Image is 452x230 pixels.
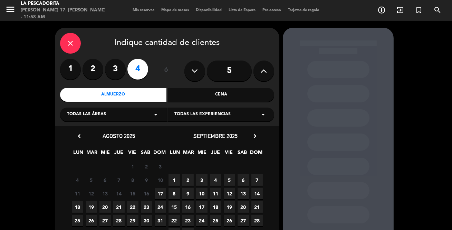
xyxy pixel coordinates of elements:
[66,39,75,47] i: close
[5,4,16,17] button: menu
[155,188,166,199] span: 17
[21,0,108,7] div: La Pescadorita
[193,132,238,139] span: septiembre 2025
[86,201,97,213] span: 19
[72,174,83,186] span: 4
[182,215,194,226] span: 23
[224,201,235,213] span: 19
[141,174,152,186] span: 9
[113,148,125,160] span: JUE
[238,174,249,186] span: 6
[169,188,180,199] span: 8
[67,111,106,118] span: Todas las áreas
[169,174,180,186] span: 1
[76,132,83,140] i: chevron_left
[72,188,83,199] span: 11
[210,188,221,199] span: 11
[60,88,166,102] div: Almuerzo
[169,201,180,213] span: 15
[174,111,231,118] span: Todas las experiencias
[86,215,97,226] span: 26
[224,215,235,226] span: 26
[99,201,111,213] span: 20
[196,201,208,213] span: 17
[196,148,208,160] span: MIE
[169,215,180,226] span: 22
[155,174,166,186] span: 10
[127,148,138,160] span: VIE
[182,188,194,199] span: 9
[113,174,125,186] span: 7
[86,188,97,199] span: 12
[127,174,138,186] span: 8
[196,174,208,186] span: 3
[103,132,135,139] span: agosto 2025
[238,201,249,213] span: 20
[210,215,221,226] span: 25
[225,8,259,12] span: Lista de Espera
[154,148,165,160] span: DOM
[60,33,274,54] div: Indique cantidad de clientes
[285,8,323,12] span: Tarjetas de regalo
[224,188,235,199] span: 12
[196,215,208,226] span: 24
[86,174,97,186] span: 5
[141,215,152,226] span: 30
[259,110,267,119] i: arrow_drop_down
[210,201,221,213] span: 18
[168,88,275,102] div: Cena
[182,201,194,213] span: 16
[141,161,152,172] span: 2
[113,201,125,213] span: 21
[141,201,152,213] span: 23
[5,4,16,15] i: menu
[433,6,442,14] i: search
[251,132,259,140] i: chevron_right
[158,8,192,12] span: Mapa de mesas
[105,59,126,80] label: 3
[251,215,263,226] span: 28
[99,215,111,226] span: 27
[415,6,423,14] i: turned_in_not
[72,215,83,226] span: 25
[210,174,221,186] span: 4
[100,148,111,160] span: MIE
[127,215,138,226] span: 29
[183,148,194,160] span: MAR
[223,148,235,160] span: VIE
[127,161,138,172] span: 1
[196,188,208,199] span: 10
[155,215,166,226] span: 31
[152,110,160,119] i: arrow_drop_down
[155,161,166,172] span: 3
[127,201,138,213] span: 22
[129,8,158,12] span: Mis reservas
[237,148,248,160] span: SAB
[73,148,84,160] span: LUN
[251,174,263,186] span: 7
[210,148,221,160] span: JUE
[99,174,111,186] span: 6
[251,201,263,213] span: 21
[83,59,103,80] label: 2
[182,174,194,186] span: 2
[141,188,152,199] span: 16
[259,8,285,12] span: Pre-acceso
[99,188,111,199] span: 13
[113,188,125,199] span: 14
[396,6,404,14] i: exit_to_app
[127,188,138,199] span: 15
[377,6,386,14] i: add_circle_outline
[250,148,262,160] span: DOM
[127,59,148,80] label: 4
[86,148,98,160] span: MAR
[170,148,181,160] span: LUN
[155,201,166,213] span: 24
[72,201,83,213] span: 18
[60,59,81,80] label: 1
[21,7,108,20] div: [PERSON_NAME] 17. [PERSON_NAME] - 11:58 AM
[192,8,225,12] span: Disponibilidad
[251,188,263,199] span: 14
[113,215,125,226] span: 28
[224,174,235,186] span: 5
